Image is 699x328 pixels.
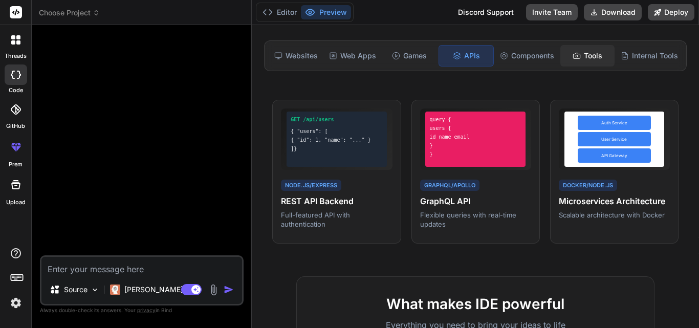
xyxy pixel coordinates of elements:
h4: GraphQL API [420,195,531,207]
div: id name email [429,133,521,141]
img: Pick Models [91,286,99,294]
label: threads [5,52,27,60]
div: APIs [439,45,494,67]
p: [PERSON_NAME] 4 S.. [124,285,201,295]
h4: REST API Backend [281,195,392,207]
div: { "id": 1, "name": "..." } [291,136,382,144]
div: users { [429,124,521,132]
img: settings [7,294,25,312]
p: Full-featured API with authentication [281,210,392,229]
p: Source [64,285,88,295]
h2: What makes IDE powerful [313,293,638,315]
div: API Gateway [578,148,651,163]
div: Internal Tools [617,45,682,67]
button: Editor [258,5,301,19]
button: Preview [301,5,351,19]
label: code [9,86,23,95]
label: prem [9,160,23,169]
div: Docker/Node.js [559,180,617,191]
label: Upload [6,198,26,207]
label: GitHub [6,122,25,130]
button: Deploy [648,4,694,20]
div: Tools [560,45,615,67]
div: ]} [291,145,382,152]
p: Flexible queries with real-time updates [420,210,531,229]
div: Games [382,45,436,67]
div: Node.js/Express [281,180,341,191]
div: { "users": [ [291,127,382,135]
p: Always double-check its answers. Your in Bind [40,305,244,315]
img: icon [224,285,234,295]
h4: Microservices Architecture [559,195,670,207]
div: Auth Service [578,116,651,130]
img: attachment [208,284,220,296]
div: Discord Support [452,4,520,20]
span: privacy [137,307,156,313]
div: } [429,150,521,158]
button: Invite Team [526,4,578,20]
div: User Service [578,132,651,146]
p: Scalable architecture with Docker [559,210,670,220]
div: Components [496,45,558,67]
div: GraphQL/Apollo [420,180,479,191]
span: Choose Project [39,8,100,18]
div: Websites [269,45,323,67]
div: Web Apps [325,45,380,67]
div: query { [429,116,521,123]
img: Claude 4 Sonnet [110,285,120,295]
div: } [429,142,521,149]
button: Download [584,4,642,20]
div: GET /api/users [291,116,382,123]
